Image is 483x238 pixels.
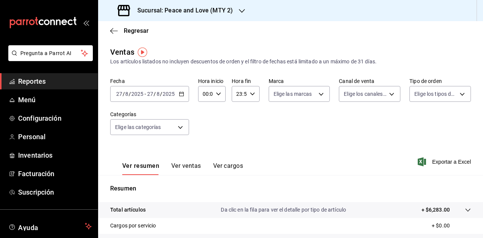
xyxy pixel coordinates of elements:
[432,222,471,230] p: + $0.00
[110,27,149,34] button: Regresar
[18,222,82,231] span: Ayuda
[18,113,92,123] span: Configuración
[115,123,161,131] span: Elige las categorías
[269,78,330,84] label: Marca
[414,90,457,98] span: Elige los tipos de orden
[110,58,471,66] div: Los artículos listados no incluyen descuentos de orden y el filtro de fechas está limitado a un m...
[5,55,93,63] a: Pregunta a Parrot AI
[171,162,201,175] button: Ver ventas
[409,78,471,84] label: Tipo de orden
[339,78,400,84] label: Canal de venta
[129,91,131,97] span: /
[110,184,471,193] p: Resumen
[123,91,125,97] span: /
[122,162,243,175] div: navigation tabs
[124,27,149,34] span: Regresar
[125,91,129,97] input: --
[274,90,312,98] span: Elige las marcas
[18,95,92,105] span: Menú
[198,78,226,84] label: Hora inicio
[18,187,92,197] span: Suscripción
[110,112,189,117] label: Categorías
[110,46,134,58] div: Ventas
[18,76,92,86] span: Reportes
[83,20,89,26] button: open_drawer_menu
[145,91,146,97] span: -
[20,49,81,57] span: Pregunta a Parrot AI
[131,91,144,97] input: ----
[344,90,386,98] span: Elige los canales de venta
[156,91,160,97] input: --
[421,206,450,214] p: + $6,283.00
[221,206,346,214] p: Da clic en la fila para ver el detalle por tipo de artículo
[147,91,154,97] input: --
[8,45,93,61] button: Pregunta a Parrot AI
[18,132,92,142] span: Personal
[138,48,147,57] img: Tooltip marker
[110,78,189,84] label: Fecha
[154,91,156,97] span: /
[213,162,243,175] button: Ver cargos
[162,91,175,97] input: ----
[232,78,259,84] label: Hora fin
[18,169,92,179] span: Facturación
[18,150,92,160] span: Inventarios
[131,6,233,15] h3: Sucursal: Peace and Love (MTY 2)
[419,157,471,166] button: Exportar a Excel
[122,162,159,175] button: Ver resumen
[160,91,162,97] span: /
[110,222,156,230] p: Cargos por servicio
[116,91,123,97] input: --
[110,206,146,214] p: Total artículos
